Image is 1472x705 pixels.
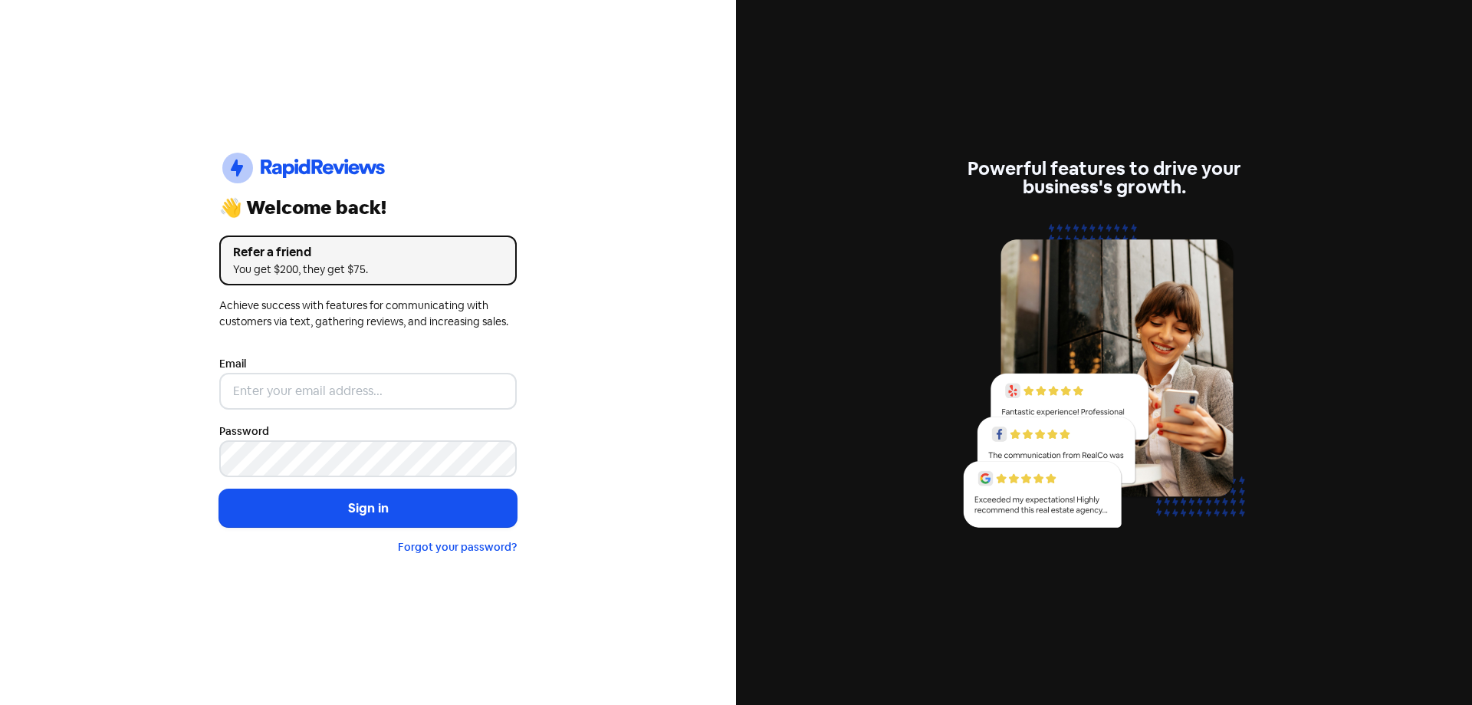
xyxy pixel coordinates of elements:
[219,199,517,217] div: 👋 Welcome back!
[219,356,246,372] label: Email
[398,540,517,554] a: Forgot your password?
[219,489,517,528] button: Sign in
[219,298,517,330] div: Achieve success with features for communicating with customers via text, gathering reviews, and i...
[219,373,517,410] input: Enter your email address...
[233,262,503,278] div: You get $200, they get $75.
[955,215,1253,545] img: reviews
[955,160,1253,196] div: Powerful features to drive your business's growth.
[233,243,503,262] div: Refer a friend
[219,423,269,440] label: Password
